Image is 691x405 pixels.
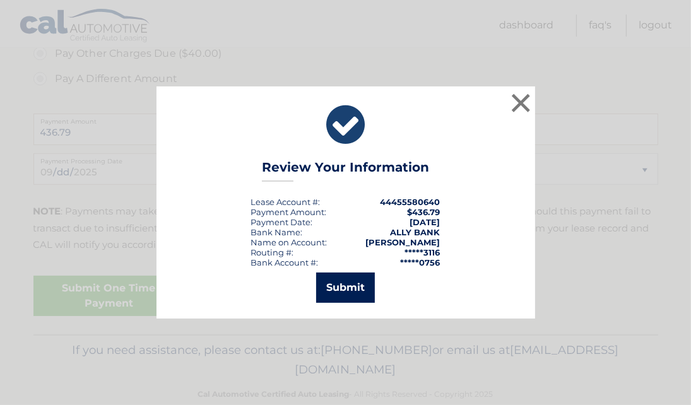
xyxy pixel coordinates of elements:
[251,257,319,267] div: Bank Account #:
[316,273,375,303] button: Submit
[509,90,534,115] button: ×
[410,217,440,227] span: [DATE]
[251,227,303,237] div: Bank Name:
[381,197,440,207] strong: 44455580640
[391,227,440,237] strong: ALLY BANK
[366,237,440,247] strong: [PERSON_NAME]
[262,160,429,182] h3: Review Your Information
[408,207,440,217] span: $436.79
[251,217,313,227] div: :
[251,247,294,257] div: Routing #:
[251,197,321,207] div: Lease Account #:
[251,217,311,227] span: Payment Date
[251,237,328,247] div: Name on Account:
[251,207,327,217] div: Payment Amount:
